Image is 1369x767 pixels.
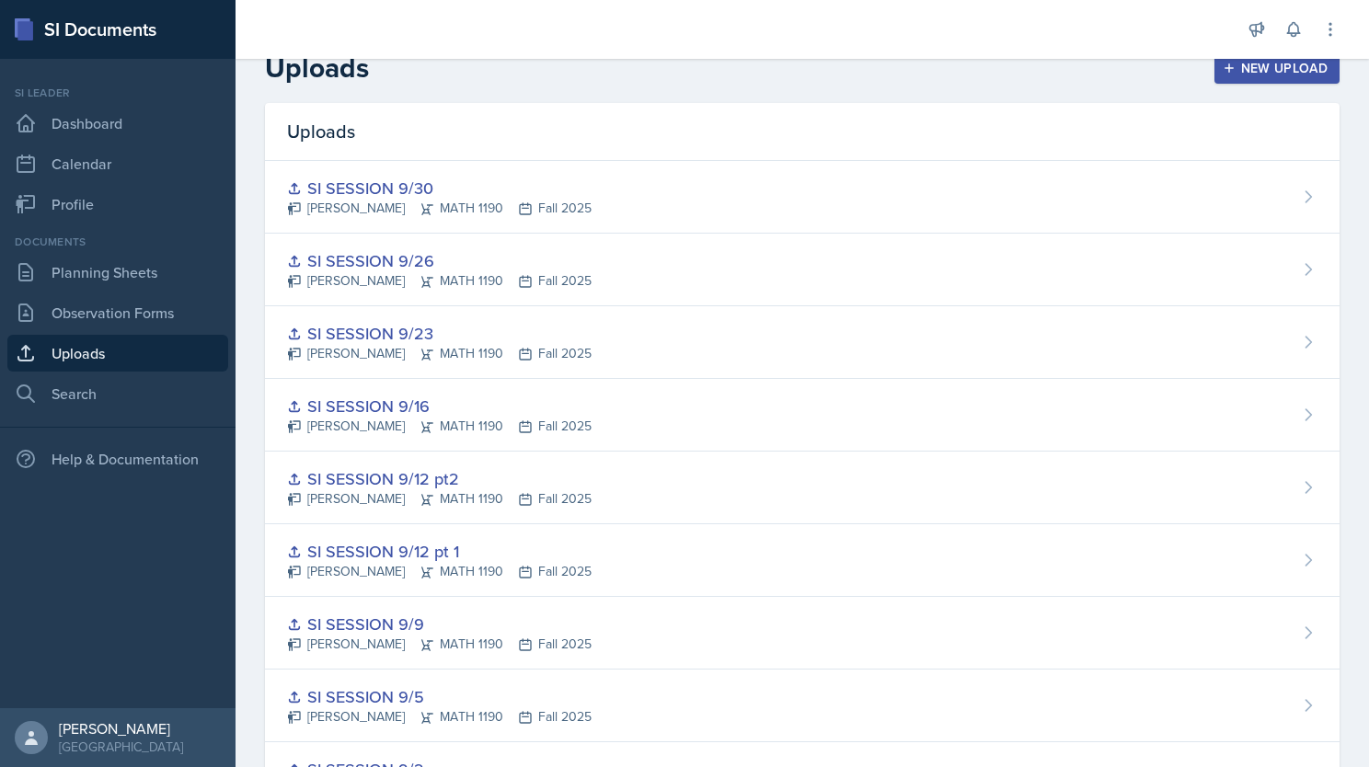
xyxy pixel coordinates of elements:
[265,597,1340,670] a: SI SESSION 9/9 [PERSON_NAME]MATH 1190Fall 2025
[265,103,1340,161] div: Uploads
[287,466,592,491] div: SI SESSION 9/12 pt2
[265,670,1340,742] a: SI SESSION 9/5 [PERSON_NAME]MATH 1190Fall 2025
[7,234,228,250] div: Documents
[265,161,1340,234] a: SI SESSION 9/30 [PERSON_NAME]MATH 1190Fall 2025
[287,176,592,200] div: SI SESSION 9/30
[7,105,228,142] a: Dashboard
[287,562,592,581] div: [PERSON_NAME] MATH 1190 Fall 2025
[7,254,228,291] a: Planning Sheets
[7,186,228,223] a: Profile
[287,248,592,273] div: SI SESSION 9/26
[287,199,592,218] div: [PERSON_NAME] MATH 1190 Fall 2025
[265,524,1340,597] a: SI SESSION 9/12 pt 1 [PERSON_NAME]MATH 1190Fall 2025
[265,306,1340,379] a: SI SESSION 9/23 [PERSON_NAME]MATH 1190Fall 2025
[1214,52,1340,84] button: New Upload
[287,394,592,418] div: SI SESSION 9/16
[287,321,592,346] div: SI SESSION 9/23
[287,417,592,436] div: [PERSON_NAME] MATH 1190 Fall 2025
[287,707,592,727] div: [PERSON_NAME] MATH 1190 Fall 2025
[287,539,592,564] div: SI SESSION 9/12 pt 1
[59,738,183,756] div: [GEOGRAPHIC_DATA]
[287,489,592,509] div: [PERSON_NAME] MATH 1190 Fall 2025
[287,271,592,291] div: [PERSON_NAME] MATH 1190 Fall 2025
[7,335,228,372] a: Uploads
[7,145,228,182] a: Calendar
[287,635,592,654] div: [PERSON_NAME] MATH 1190 Fall 2025
[7,294,228,331] a: Observation Forms
[265,52,369,85] h2: Uploads
[287,344,592,363] div: [PERSON_NAME] MATH 1190 Fall 2025
[7,441,228,477] div: Help & Documentation
[287,612,592,636] div: SI SESSION 9/9
[7,375,228,412] a: Search
[59,719,183,738] div: [PERSON_NAME]
[287,684,592,709] div: SI SESSION 9/5
[7,85,228,101] div: Si leader
[265,379,1340,452] a: SI SESSION 9/16 [PERSON_NAME]MATH 1190Fall 2025
[265,234,1340,306] a: SI SESSION 9/26 [PERSON_NAME]MATH 1190Fall 2025
[265,452,1340,524] a: SI SESSION 9/12 pt2 [PERSON_NAME]MATH 1190Fall 2025
[1226,61,1329,75] div: New Upload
